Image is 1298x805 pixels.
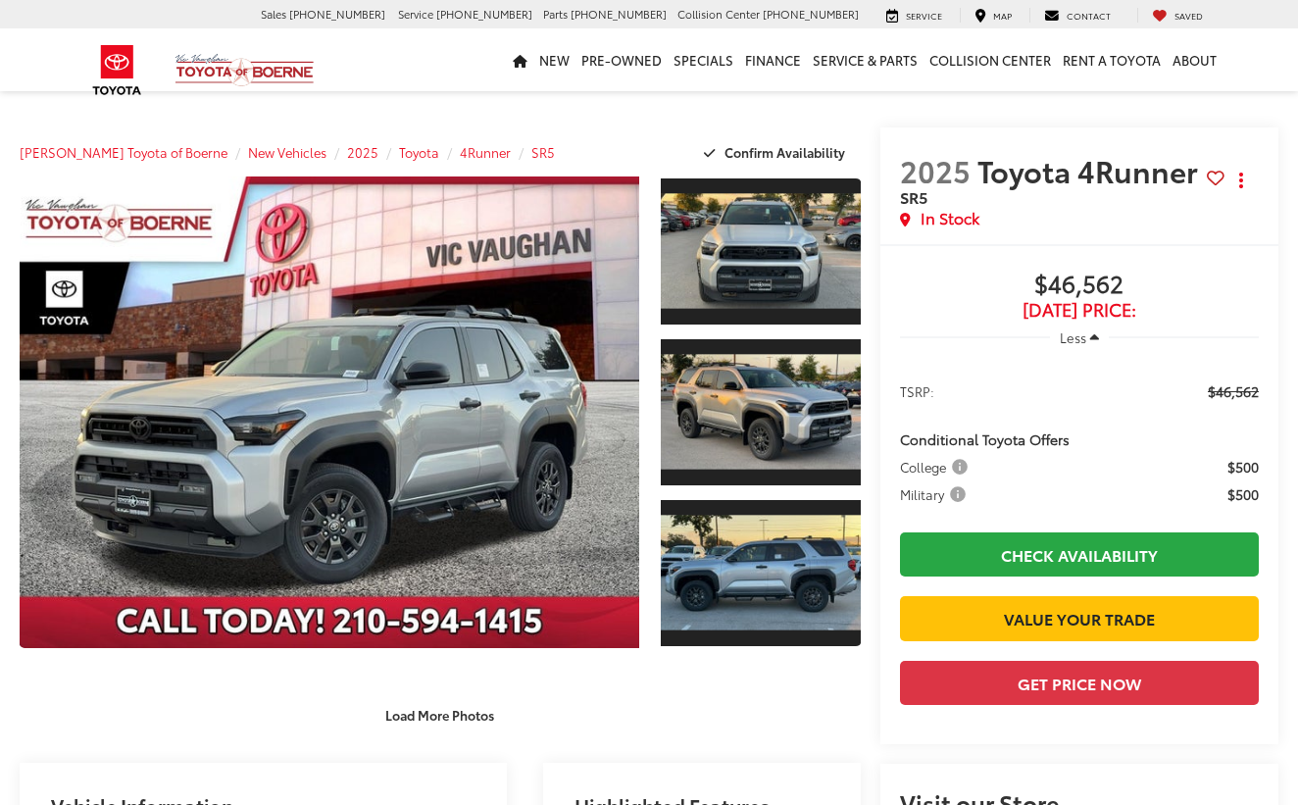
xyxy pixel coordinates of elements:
[900,596,1259,640] a: Value Your Trade
[14,176,646,649] img: 2025 Toyota 4Runner SR5
[906,9,942,22] span: Service
[289,6,385,22] span: [PHONE_NUMBER]
[977,149,1205,191] span: Toyota 4Runner
[571,6,667,22] span: [PHONE_NUMBER]
[399,143,439,161] a: Toyota
[900,484,973,504] button: Military
[575,28,668,91] a: Pre-Owned
[763,6,859,22] span: [PHONE_NUMBER]
[1174,9,1203,22] span: Saved
[1029,8,1125,24] a: Contact
[661,337,861,487] a: Expand Photo 2
[1239,173,1243,188] span: dropdown dots
[872,8,957,24] a: Service
[1224,163,1259,197] button: Actions
[531,143,555,161] a: SR5
[20,176,639,648] a: Expand Photo 0
[248,143,326,161] a: New Vehicles
[900,271,1259,300] span: $46,562
[1227,484,1259,504] span: $500
[543,6,568,22] span: Parts
[1057,28,1167,91] a: Rent a Toyota
[900,185,927,208] span: SR5
[175,53,315,87] img: Vic Vaughan Toyota of Boerne
[677,6,760,22] span: Collision Center
[900,457,972,477] span: College
[900,149,971,191] span: 2025
[900,429,1070,449] span: Conditional Toyota Offers
[347,143,378,161] a: 2025
[900,457,974,477] button: College
[80,38,154,102] img: Toyota
[900,381,934,401] span: TSRP:
[1227,457,1259,477] span: $500
[921,207,979,229] span: In Stock
[659,194,863,309] img: 2025 Toyota 4Runner SR5
[661,176,861,327] a: Expand Photo 1
[1167,28,1223,91] a: About
[724,143,845,161] span: Confirm Availability
[900,661,1259,705] button: Get Price Now
[739,28,807,91] a: Finance
[398,6,433,22] span: Service
[693,135,861,170] button: Confirm Availability
[1060,328,1086,346] span: Less
[668,28,739,91] a: Specials
[900,300,1259,320] span: [DATE] Price:
[1208,381,1259,401] span: $46,562
[261,6,286,22] span: Sales
[659,355,863,470] img: 2025 Toyota 4Runner SR5
[1067,9,1111,22] span: Contact
[372,698,508,732] button: Load More Photos
[533,28,575,91] a: New
[507,28,533,91] a: Home
[661,498,861,648] a: Expand Photo 3
[807,28,924,91] a: Service & Parts: Opens in a new tab
[900,532,1259,577] a: Check Availability
[1137,8,1218,24] a: My Saved Vehicles
[436,6,532,22] span: [PHONE_NUMBER]
[993,9,1012,22] span: Map
[659,516,863,630] img: 2025 Toyota 4Runner SR5
[1050,320,1109,355] button: Less
[924,28,1057,91] a: Collision Center
[20,143,227,161] a: [PERSON_NAME] Toyota of Boerne
[960,8,1026,24] a: Map
[460,143,511,161] a: 4Runner
[900,484,970,504] span: Military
